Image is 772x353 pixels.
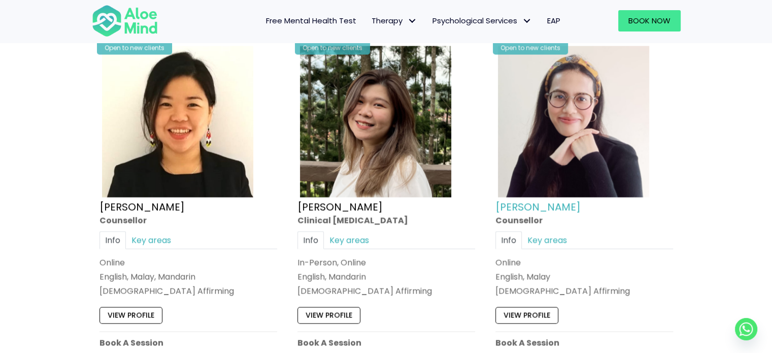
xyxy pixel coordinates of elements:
a: Whatsapp [735,318,757,340]
a: Key areas [126,231,177,248]
a: View profile [99,307,162,323]
a: [PERSON_NAME] [297,199,383,213]
a: View profile [495,307,558,323]
p: Book A Session [495,336,673,348]
span: Psychological Services [432,15,532,26]
p: Book A Session [297,336,475,348]
nav: Menu [171,10,568,31]
span: Free Mental Health Test [266,15,356,26]
p: English, Malay, Mandarin [99,271,277,282]
img: Aloe mind Logo [92,4,158,38]
a: Info [99,231,126,248]
p: English, Mandarin [297,271,475,282]
div: Counsellor [495,214,673,226]
div: Open to new clients [493,41,568,54]
a: EAP [540,10,568,31]
a: TherapyTherapy: submenu [364,10,425,31]
div: Counsellor [99,214,277,226]
a: Psychological ServicesPsychological Services: submenu [425,10,540,31]
div: Open to new clients [295,41,370,54]
img: Kelly Clinical Psychologist [300,46,451,197]
a: Key areas [522,231,573,248]
a: [PERSON_NAME] [495,199,581,213]
span: EAP [547,15,560,26]
a: View profile [297,307,360,323]
div: Open to new clients [97,41,172,54]
div: [DEMOGRAPHIC_DATA] Affirming [99,285,277,297]
span: Therapy: submenu [405,14,420,28]
span: Book Now [628,15,670,26]
div: [DEMOGRAPHIC_DATA] Affirming [297,285,475,297]
a: Info [495,231,522,248]
div: Online [99,256,277,268]
span: Therapy [372,15,417,26]
p: English, Malay [495,271,673,282]
a: Key areas [324,231,375,248]
p: Book A Session [99,336,277,348]
a: Free Mental Health Test [258,10,364,31]
span: Psychological Services: submenu [520,14,534,28]
div: In-Person, Online [297,256,475,268]
img: Therapist Photo Update [498,46,649,197]
div: [DEMOGRAPHIC_DATA] Affirming [495,285,673,297]
img: Karen Counsellor [102,46,253,197]
a: Info [297,231,324,248]
a: Book Now [618,10,681,31]
div: Online [495,256,673,268]
div: Clinical [MEDICAL_DATA] [297,214,475,226]
a: [PERSON_NAME] [99,199,185,213]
